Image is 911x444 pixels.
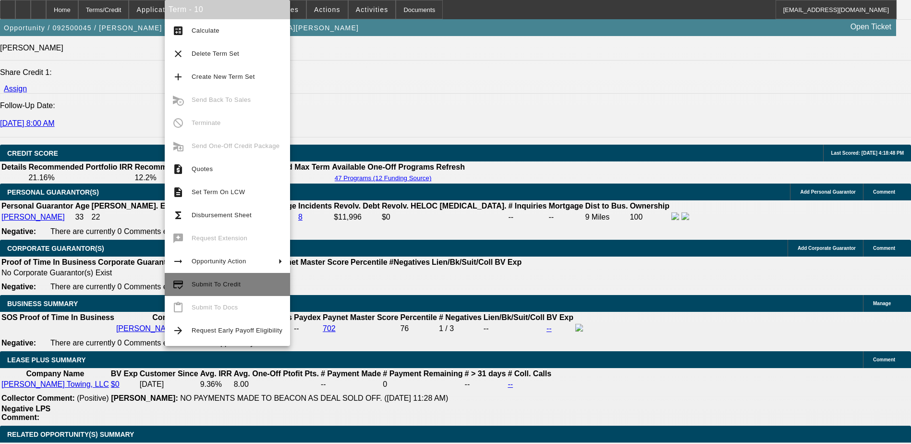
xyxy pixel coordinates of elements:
span: BUSINESS SUMMARY [7,300,78,308]
td: $0 [381,212,507,222]
b: Negative LPS Comment: [1,405,50,421]
span: Actions [314,6,340,13]
th: SOS [1,313,18,322]
b: Revolv. Debt [334,202,380,210]
span: Manage [873,301,891,306]
a: Assign [4,85,27,93]
b: Lien/Bk/Suit/Coll [432,258,493,266]
td: $11,996 [333,212,380,222]
span: PERSONAL GUARANTOR(S) [7,188,99,196]
span: (Positive) [77,394,109,402]
b: Negative: [1,339,36,347]
span: RELATED OPPORTUNITY(S) SUMMARY [7,431,134,438]
span: CORPORATE GUARANTOR(S) [7,245,104,252]
button: Actions [307,0,348,19]
span: Disbursement Sheet [192,211,252,219]
b: Negative: [1,283,36,291]
td: No Corporate Guarantor(s) Exist [1,268,526,278]
b: # Coll. Calls [508,370,551,378]
a: [PERSON_NAME] Towing, LLC [116,324,224,333]
b: Percentile [400,313,437,321]
b: Paynet Master Score [273,258,349,266]
b: [PERSON_NAME]: [111,394,178,402]
b: [PERSON_NAME]. EST [92,202,175,210]
mat-icon: request_quote [172,163,184,175]
b: Company Name [26,370,84,378]
td: 21.16% [28,173,133,183]
span: Application [136,6,176,13]
th: Proof of Time In Business [19,313,115,322]
b: Company [152,313,187,321]
mat-icon: credit_score [172,279,184,290]
span: There are currently 0 Comments entered on this opportunity [50,227,254,235]
span: Set Term On LCW [192,188,245,196]
b: Age [75,202,89,210]
td: -- [464,380,507,389]
b: # Payment Remaining [383,370,462,378]
button: Application [129,0,183,19]
button: 47 Programs (12 Funding Source) [332,174,435,182]
span: Request Early Payoff Eligibility [192,327,282,334]
b: Personal Guarantor [1,202,73,210]
span: Activities [356,6,389,13]
span: Submit To Credit [192,281,241,288]
span: There are currently 0 Comments entered on this opportunity [50,283,254,291]
mat-icon: calculate [172,25,184,37]
span: Create New Term Set [192,73,255,80]
th: Available One-Off Programs [331,162,435,172]
span: Opportunity / 092500045 / [PERSON_NAME] Towing, LLC / [GEOGRAPHIC_DATA][PERSON_NAME] [4,24,359,32]
div: 1 / 3 [439,324,482,333]
td: 12.2% [134,173,236,183]
span: Comment [873,189,895,195]
b: Dist to Bus. [585,202,628,210]
b: Percentile [351,258,387,266]
a: Open Ticket [847,19,895,35]
b: Vantage [267,202,296,210]
b: # Payment Made [321,370,381,378]
span: Comment [873,357,895,362]
b: Customer Since [140,370,198,378]
b: Mortgage [549,202,583,210]
b: # Employees [245,313,292,321]
span: Add Corporate Guarantor [798,246,856,251]
b: Ownership [630,202,669,210]
td: 0 [382,380,463,389]
td: -- [293,323,321,334]
td: 33 [74,212,90,222]
a: $0 [111,380,120,388]
td: -- [483,323,545,334]
b: #Negatives [389,258,430,266]
mat-icon: description [172,186,184,198]
b: Lien/Bk/Suit/Coll [484,313,545,321]
td: -- [548,212,584,222]
mat-icon: functions [172,210,184,221]
td: 22 [91,212,176,222]
span: Opportunity Action [192,258,246,265]
span: NO PAYMENTS MADE TO BEACON AS DEAL SOLD OFF. ([DATE] 11:28 AM) [180,394,448,402]
span: Delete Term Set [192,50,239,57]
b: # Negatives [439,313,482,321]
td: -- [320,380,381,389]
th: Refresh [436,162,465,172]
td: 9 Miles [585,212,629,222]
a: [PERSON_NAME] Towing, LLC [1,380,109,388]
b: Corporate Guarantor [98,258,174,266]
td: 8.00 [233,380,319,389]
td: [DATE] [139,380,199,389]
b: # Inquiries [508,202,547,210]
td: -- [508,212,547,222]
b: Revolv. HELOC [MEDICAL_DATA]. [382,202,507,210]
span: LEASE PLUS SUMMARY [7,356,86,364]
b: Negative: [1,227,36,235]
div: 76 [400,324,437,333]
span: Last Scored: [DATE] 4:18:48 PM [831,150,904,156]
b: Avg. IRR [200,370,232,378]
img: facebook-icon.png [575,324,583,332]
mat-icon: arrow_right_alt [172,256,184,267]
b: # > 31 days [465,370,506,378]
a: 8 [298,213,303,221]
a: -- [508,380,513,388]
b: BV Exp [495,258,522,266]
b: Paydex [294,313,321,321]
th: Proof of Time In Business [1,258,97,267]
